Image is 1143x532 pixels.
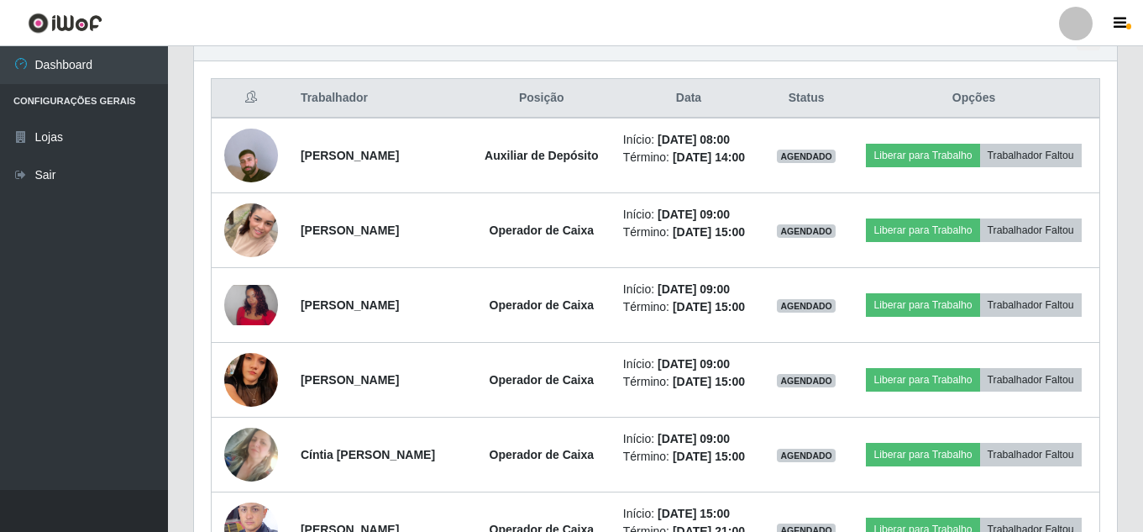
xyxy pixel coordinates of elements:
time: [DATE] 15:00 [673,300,745,313]
li: Início: [623,206,754,224]
strong: Auxiliar de Depósito [485,149,598,162]
img: 1755117602087.jpeg [224,320,278,440]
strong: Operador de Caixa [490,298,595,312]
button: Liberar para Trabalho [866,443,979,466]
button: Liberar para Trabalho [866,219,979,242]
li: Término: [623,298,754,316]
time: [DATE] 15:00 [673,450,745,463]
strong: [PERSON_NAME] [301,298,399,312]
strong: Operador de Caixa [490,373,595,387]
th: Trabalhador [291,79,470,119]
strong: [PERSON_NAME] [301,373,399,387]
strong: Operador de Caixa [490,224,595,237]
button: Trabalhador Faltou [980,293,1082,317]
strong: Cíntia [PERSON_NAME] [301,448,435,461]
li: Início: [623,281,754,298]
img: CoreUI Logo [28,13,102,34]
button: Trabalhador Faltou [980,443,1082,466]
time: [DATE] 09:00 [658,432,730,445]
img: 1753753333506.jpeg [224,285,278,325]
th: Status [764,79,848,119]
li: Término: [623,448,754,466]
span: AGENDADO [777,150,836,163]
time: [DATE] 09:00 [658,208,730,221]
time: [DATE] 15:00 [673,225,745,239]
time: [DATE] 15:00 [673,375,745,388]
strong: [PERSON_NAME] [301,224,399,237]
span: AGENDADO [777,224,836,238]
strong: [PERSON_NAME] [301,149,399,162]
time: [DATE] 09:00 [658,357,730,371]
button: Trabalhador Faltou [980,368,1082,392]
span: AGENDADO [777,299,836,313]
time: [DATE] 15:00 [658,507,730,520]
li: Término: [623,373,754,391]
time: [DATE] 09:00 [658,282,730,296]
th: Data [613,79,764,119]
img: 1753525532646.jpeg [224,182,278,278]
button: Liberar para Trabalho [866,368,979,392]
li: Término: [623,149,754,166]
button: Trabalhador Faltou [980,219,1082,242]
li: Início: [623,356,754,373]
th: Opções [848,79,1099,119]
span: AGENDADO [777,374,836,387]
time: [DATE] 08:00 [658,133,730,146]
img: 1756831283854.jpeg [224,407,278,502]
img: 1756498366711.jpeg [224,108,278,203]
strong: Operador de Caixa [490,448,595,461]
li: Início: [623,430,754,448]
li: Início: [623,131,754,149]
time: [DATE] 14:00 [673,150,745,164]
li: Início: [623,505,754,523]
span: AGENDADO [777,449,836,462]
th: Posição [470,79,613,119]
button: Liberar para Trabalho [866,144,979,167]
button: Trabalhador Faltou [980,144,1082,167]
li: Término: [623,224,754,241]
button: Liberar para Trabalho [866,293,979,317]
